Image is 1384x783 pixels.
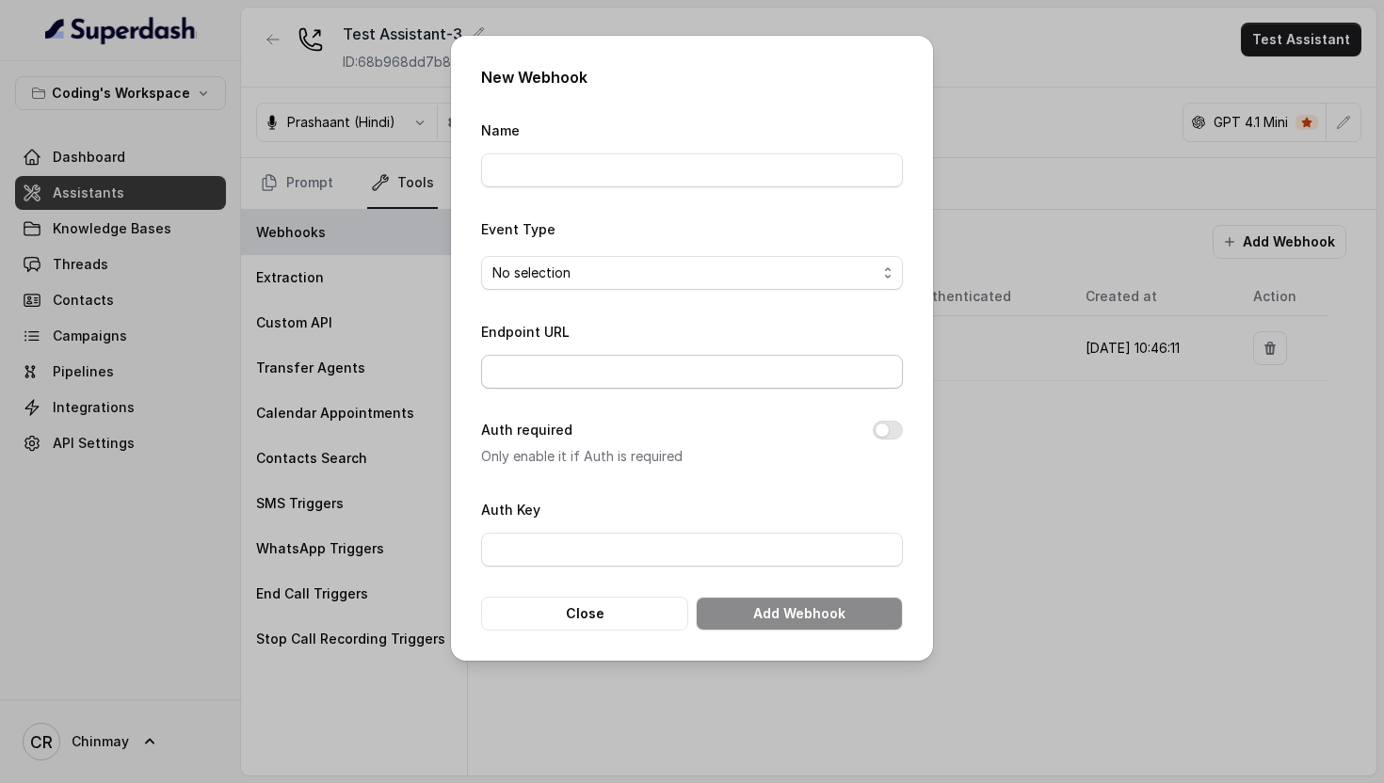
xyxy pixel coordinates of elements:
[492,262,877,284] span: No selection
[481,122,520,138] label: Name
[481,324,570,340] label: Endpoint URL
[481,597,688,631] button: Close
[481,502,540,518] label: Auth Key
[481,419,572,441] label: Auth required
[481,445,843,468] p: Only enable it if Auth is required
[481,221,555,237] label: Event Type
[481,66,903,88] h2: New Webhook
[696,597,903,631] button: Add Webhook
[481,256,903,290] button: No selection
